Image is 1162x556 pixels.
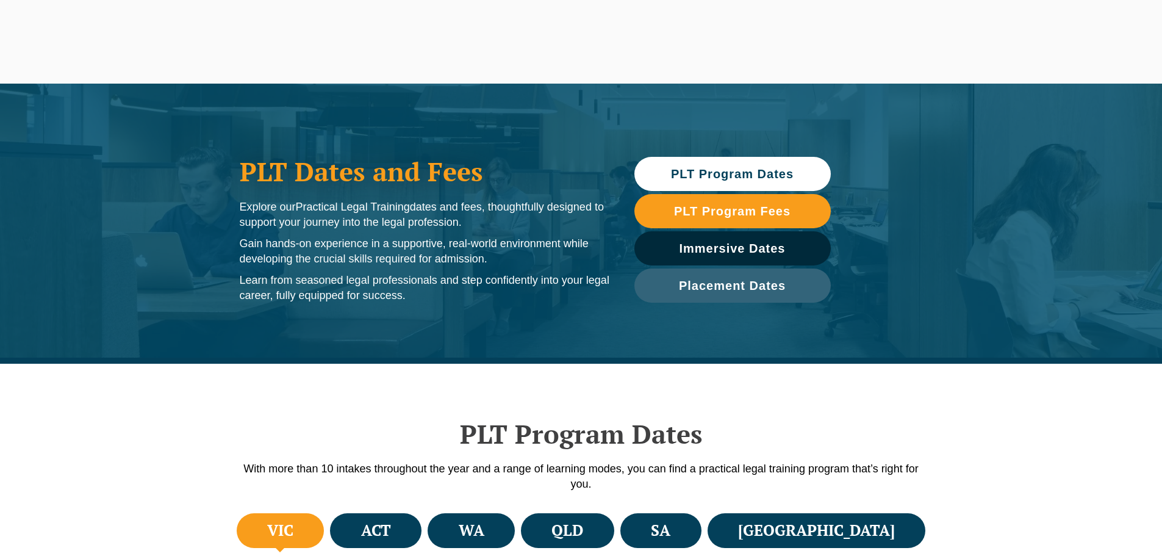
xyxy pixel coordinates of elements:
h4: VIC [267,521,293,541]
span: PLT Program Fees [674,205,791,217]
h1: PLT Dates and Fees [240,156,610,187]
span: Immersive Dates [680,242,786,255]
h4: [GEOGRAPHIC_DATA] [738,521,895,541]
a: Immersive Dates [634,231,831,265]
h4: SA [651,521,670,541]
a: PLT Program Fees [634,194,831,228]
h4: ACT [361,521,391,541]
p: Explore our dates and fees, thoughtfully designed to support your journey into the legal profession. [240,200,610,230]
p: With more than 10 intakes throughout the year and a range of learning modes, you can find a pract... [234,461,929,492]
span: Placement Dates [679,280,786,292]
h2: PLT Program Dates [234,419,929,449]
h4: QLD [551,521,583,541]
h4: WA [459,521,484,541]
span: PLT Program Dates [671,168,794,180]
span: Practical Legal Training [296,201,410,213]
a: PLT Program Dates [634,157,831,191]
p: Learn from seasoned legal professionals and step confidently into your legal career, fully equipp... [240,273,610,303]
p: Gain hands-on experience in a supportive, real-world environment while developing the crucial ski... [240,236,610,267]
a: Placement Dates [634,269,831,303]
